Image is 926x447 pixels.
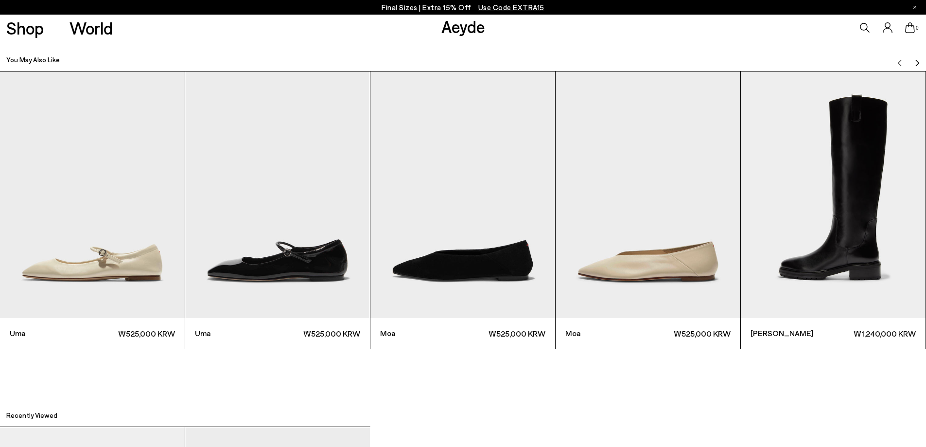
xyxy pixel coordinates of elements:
[913,59,921,67] img: svg%3E
[380,327,463,339] span: Moa
[6,55,60,65] h2: You May Also Like
[370,71,556,349] div: 3 / 6
[565,327,648,339] span: Moa
[915,25,920,31] span: 0
[913,53,921,67] button: Next slide
[70,19,113,36] a: World
[278,327,360,340] span: ₩525,000 KRW
[751,327,833,339] span: [PERSON_NAME]
[6,411,57,420] h2: Recently Viewed
[896,59,904,67] img: svg%3E
[370,72,555,318] img: Moa Suede Pointed-Toe Flats
[185,71,370,349] div: 2 / 6
[6,19,44,36] a: Shop
[463,327,545,340] span: ₩525,000 KRW
[833,327,916,340] span: ₩1,240,000 KRW
[556,72,740,318] img: Moa Pointed-Toe Flats
[741,71,926,349] div: 5 / 6
[195,327,278,339] span: Uma
[556,71,741,349] div: 4 / 6
[185,72,370,349] a: Uma ₩525,000 KRW
[382,1,544,14] p: Final Sizes | Extra 15% Off
[648,327,731,340] span: ₩525,000 KRW
[556,72,740,349] a: Moa ₩525,000 KRW
[370,72,555,349] a: Moa ₩525,000 KRW
[741,72,926,318] img: Henry Knee-High Boots
[896,53,904,67] button: Previous slide
[905,22,915,33] a: 0
[92,327,175,340] span: ₩525,000 KRW
[441,16,485,36] a: Aeyde
[10,327,92,339] span: Uma
[185,72,370,318] img: Uma Mary-Jane Flats
[741,72,926,349] a: [PERSON_NAME] ₩1,240,000 KRW
[478,3,544,12] span: Navigate to /collections/ss25-final-sizes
